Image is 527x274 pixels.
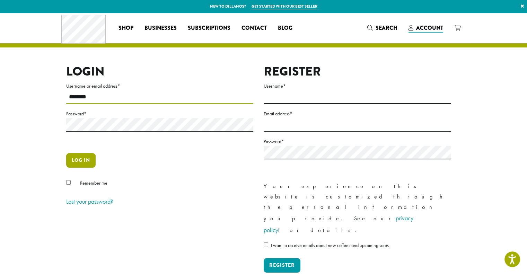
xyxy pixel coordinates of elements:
span: Businesses [144,24,177,33]
button: Register [264,258,300,273]
span: Account [416,24,443,32]
a: privacy policy [264,214,413,234]
h2: Login [66,64,253,79]
span: Blog [278,24,292,33]
span: Contact [241,24,267,33]
span: Search [376,24,397,32]
span: Shop [118,24,133,33]
label: Password [264,137,451,146]
label: Username or email address [66,82,253,90]
a: Shop [113,23,139,34]
a: Get started with our best seller [252,3,317,9]
a: Search [362,22,403,34]
h2: Register [264,64,451,79]
input: I want to receive emails about new coffees and upcoming sales. [264,242,268,247]
label: Password [66,109,253,118]
button: Log in [66,153,96,168]
a: Lost your password? [66,197,113,205]
span: Subscriptions [188,24,230,33]
label: Email address [264,109,451,118]
label: Username [264,82,451,90]
span: I want to receive emails about new coffees and upcoming sales. [271,242,390,248]
span: Remember me [80,180,107,186]
p: Your experience on this website is customized through the personal information you provide. See o... [264,181,451,236]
